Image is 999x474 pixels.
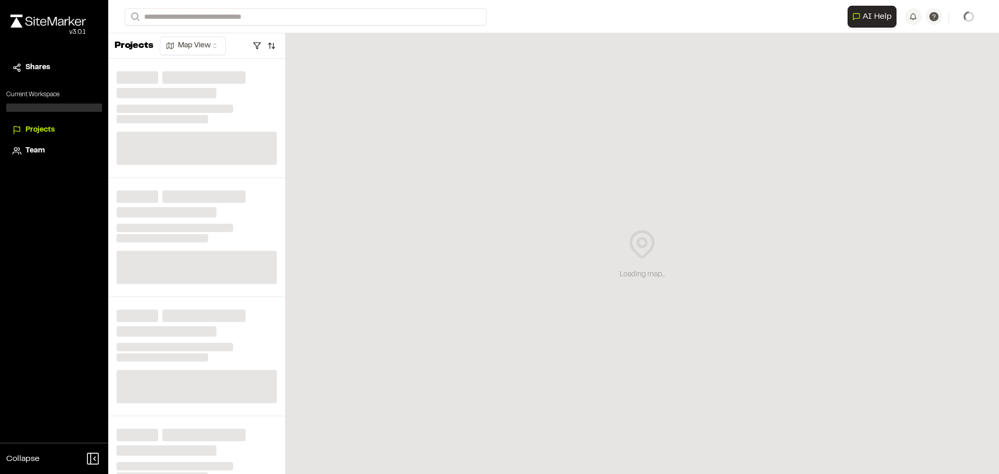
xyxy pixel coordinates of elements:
[125,8,144,25] button: Search
[12,124,96,136] a: Projects
[10,15,86,28] img: rebrand.png
[25,124,55,136] span: Projects
[848,6,901,28] div: Open AI Assistant
[6,90,102,99] p: Current Workspace
[10,28,86,37] div: Oh geez...please don't...
[25,62,50,73] span: Shares
[12,145,96,157] a: Team
[620,269,665,280] div: Loading map...
[6,453,40,465] span: Collapse
[848,6,896,28] button: Open AI Assistant
[863,10,892,23] span: AI Help
[12,62,96,73] a: Shares
[114,39,153,53] p: Projects
[25,145,45,157] span: Team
